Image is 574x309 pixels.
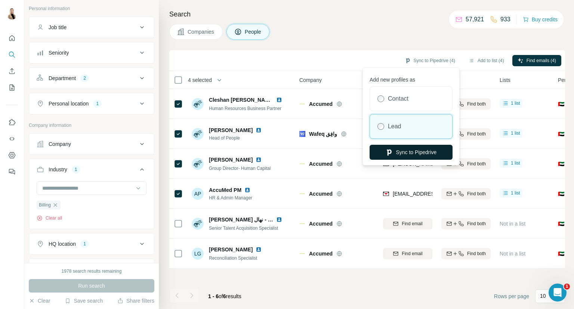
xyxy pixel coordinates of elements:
span: Find emails (4) [527,57,556,64]
img: Logo of Accumed [299,251,305,257]
img: Logo of Accumed [299,221,305,227]
span: [EMAIL_ADDRESS][DOMAIN_NAME] [393,191,481,197]
span: 1 list [511,190,520,196]
button: Enrich CSV [6,64,18,78]
div: 1 [93,100,102,107]
img: LinkedIn logo [276,217,282,223]
p: Company information [29,122,154,129]
div: HQ location [49,240,76,248]
div: Personal location [49,100,89,107]
span: Find email [402,220,422,227]
img: Logo of Accumed [299,161,305,167]
p: Add new profiles as [370,73,453,83]
span: [PERSON_NAME] [209,126,253,134]
button: Use Surfe on LinkedIn [6,116,18,129]
button: Find both [441,188,491,199]
span: Find both [467,131,486,137]
span: Group Director- Human Capital [209,166,271,171]
span: Find email [402,250,422,257]
button: Clear [29,297,50,305]
span: 🇦🇪 [558,250,564,257]
h4: Search [169,9,565,19]
span: 🇦🇪 [558,130,564,138]
button: My lists [6,81,18,94]
button: Find email [383,218,432,229]
div: Job title [49,24,67,31]
span: of [219,293,223,299]
button: Find emails (4) [512,55,561,66]
button: Share filters [117,297,154,305]
button: Find both [441,158,491,169]
button: Find both [441,218,491,229]
div: 1 [72,166,80,173]
div: Department [49,74,76,82]
span: Find both [467,160,486,167]
span: Head of People [209,135,271,141]
p: 933 [500,15,510,24]
iframe: Intercom live chat [549,284,567,302]
label: Contact [388,94,408,103]
span: Find both [467,250,486,257]
span: 1 list [511,100,520,107]
button: Feedback [6,165,18,178]
span: [PERSON_NAME] نهال - CHRP, CIRS [209,217,297,223]
p: Personal information [29,5,154,12]
button: Find email [383,248,432,259]
div: AP [192,188,204,200]
button: Add to list (4) [463,55,509,66]
span: Human Resources Business Partner [209,106,281,111]
button: Industry1 [29,160,154,181]
div: LG [192,248,204,260]
div: 1 [80,241,89,247]
span: 🇦🇪 [558,160,564,168]
span: Not in a list [500,251,525,257]
span: Cleshan [PERSON_NAME] - CIPD l CHRP l CHRM [209,97,331,103]
img: provider findymail logo [383,190,389,198]
div: 1978 search results remaining [62,268,122,275]
button: Annual revenue ($) [29,260,154,278]
img: Avatar [6,7,18,19]
button: Sync to Pipedrive [370,145,453,160]
span: 🇦🇪 [558,100,564,108]
span: Senior Talent Acquisition Specialist [209,226,278,231]
img: Avatar [192,98,204,110]
span: Reconciliation Specialist [209,256,257,261]
span: 1 list [511,130,520,137]
span: Find both [467,101,486,107]
button: Department2 [29,69,154,87]
img: LinkedIn logo [256,127,262,133]
span: Wafeq وافِق [309,130,337,138]
img: Logo of Wafeq وافِق [299,131,305,137]
span: Lists [500,76,510,84]
img: LinkedIn logo [256,157,262,163]
button: Buy credits [523,14,558,25]
img: Avatar [192,128,204,140]
img: LinkedIn logo [276,97,282,103]
span: results [208,293,241,299]
span: 1 [564,284,570,290]
label: Lead [388,122,401,131]
button: HQ location1 [29,235,154,253]
button: Save search [65,297,103,305]
button: Seniority [29,44,154,62]
img: Logo of Accumed [299,191,305,197]
button: Dashboard [6,149,18,162]
span: Find both [467,220,486,227]
button: Use Surfe API [6,132,18,146]
span: Billing [39,202,51,208]
span: Rows per page [494,293,529,300]
img: Logo of Accumed [299,101,305,107]
span: Company [299,76,322,84]
button: Quick start [6,31,18,45]
span: 🇦🇪 [558,190,564,198]
span: 4 selected [188,76,212,84]
span: Companies [188,28,215,36]
div: Industry [49,166,67,173]
button: Find both [441,128,491,140]
span: People [245,28,262,36]
span: Find both [467,190,486,197]
span: Accumed [309,160,333,168]
span: 6 [223,293,226,299]
img: LinkedIn logo [244,187,250,193]
span: [PERSON_NAME] [209,156,253,163]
